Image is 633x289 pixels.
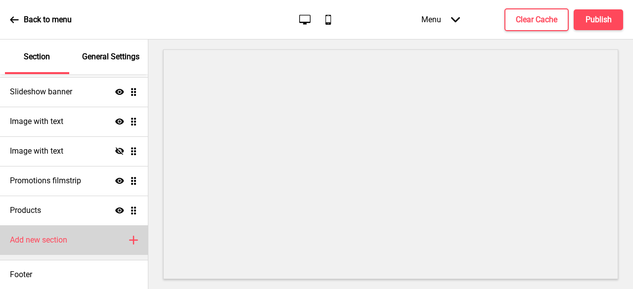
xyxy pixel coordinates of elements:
[82,51,139,62] p: General Settings
[24,51,50,62] p: Section
[411,5,470,34] div: Menu
[10,235,67,246] h4: Add new section
[10,269,32,280] h4: Footer
[10,6,72,33] a: Back to menu
[504,8,569,31] button: Clear Cache
[10,205,41,216] h4: Products
[10,116,63,127] h4: Image with text
[10,86,72,97] h4: Slideshow banner
[10,175,81,186] h4: Promotions filmstrip
[24,14,72,25] p: Back to menu
[516,14,557,25] h4: Clear Cache
[10,146,63,157] h4: Image with text
[574,9,623,30] button: Publish
[586,14,612,25] h4: Publish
